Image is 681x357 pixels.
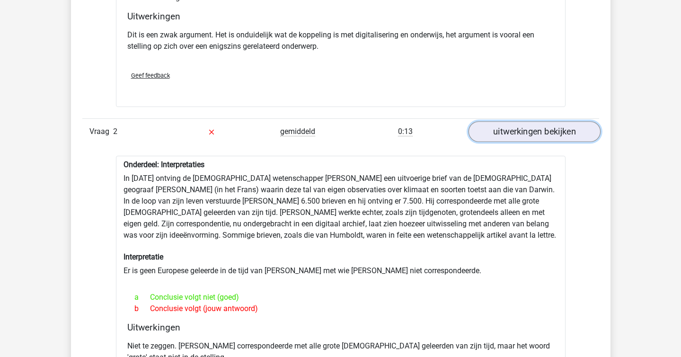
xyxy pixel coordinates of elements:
[124,160,558,169] h6: Onderdeel: Interpretaties
[127,292,554,303] div: Conclusie volgt niet (goed)
[280,127,315,136] span: gemiddeld
[134,292,150,303] span: a
[127,29,554,52] p: Dit is een zwak argument. Het is onduidelijk wat de koppeling is met digitalisering en onderwijs,...
[89,126,113,137] span: Vraag
[127,322,554,333] h4: Uitwerkingen
[131,72,170,79] span: Geef feedback
[127,303,554,314] div: Conclusie volgt (jouw antwoord)
[127,11,554,22] h4: Uitwerkingen
[134,303,150,314] span: b
[113,127,117,136] span: 2
[468,121,600,142] a: uitwerkingen bekijken
[124,252,558,261] h6: Interpretatie
[398,127,413,136] span: 0:13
